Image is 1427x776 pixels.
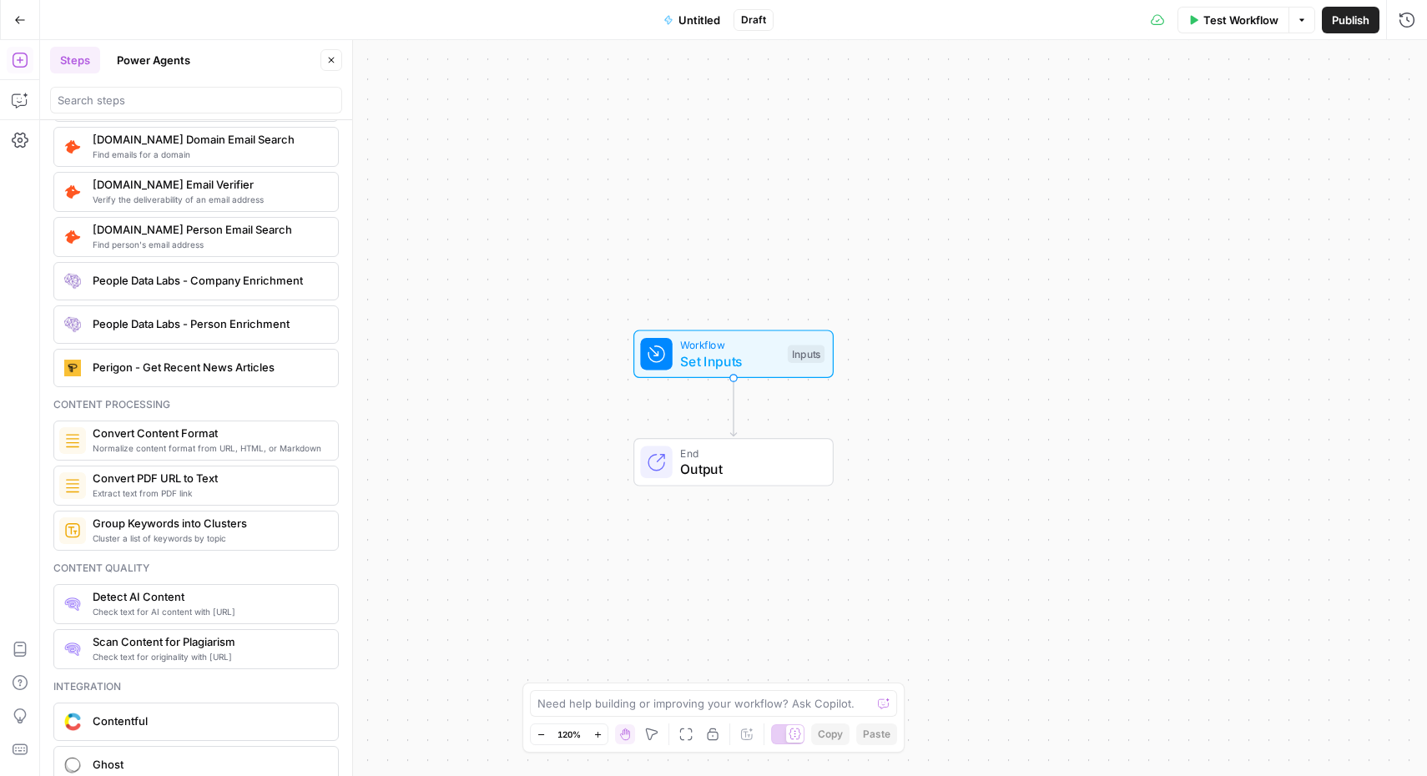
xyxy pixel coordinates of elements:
span: People Data Labs - Person Enrichment [93,315,325,332]
div: Content processing [53,397,339,412]
div: EndOutput [578,438,889,486]
img: ghost-logo-orb.png [64,757,81,773]
span: 120% [557,728,581,741]
span: Untitled [678,12,720,28]
span: [DOMAIN_NAME] Domain Email Search [93,131,325,148]
div: WorkflowSet InputsInputs [578,330,889,378]
span: Output [680,459,816,479]
img: pda2t1ka3kbvydj0uf1ytxpc9563 [64,229,81,245]
span: [DOMAIN_NAME] Person Email Search [93,221,325,238]
img: 8sr9m752o402vsyv5xlmk1fykvzq [64,139,81,155]
img: g05n0ak81hcbx2skfcsf7zupj8nr [64,641,81,658]
button: Untitled [653,7,730,33]
span: Find person's email address [93,238,325,251]
g: Edge from start to end [730,378,736,436]
span: Scan Content for Plagiarism [93,633,325,650]
div: Content quality [53,561,339,576]
span: Copy [818,727,843,742]
span: Contentful [93,713,325,729]
span: People Data Labs - Company Enrichment [93,272,325,289]
img: jle3u2szsrfnwtkz0xrwrcblgop0 [64,360,81,376]
img: 62yuwf1kr9krw125ghy9mteuwaw4 [64,477,81,494]
span: Find emails for a domain [93,148,325,161]
span: Test Workflow [1203,12,1278,28]
img: sdasd.png [64,713,81,730]
span: Ghost [93,756,325,773]
span: Workflow [680,337,779,353]
img: 14hgftugzlhicq6oh3k7w4rc46c1 [64,522,81,539]
img: pldo0csms1a1dhwc6q9p59if9iaj [64,184,81,200]
button: Copy [811,723,850,745]
button: Steps [50,47,100,73]
span: Group Keywords into Clusters [93,515,325,532]
span: Extract text from PDF link [93,486,325,500]
span: Perigon - Get Recent News Articles [93,359,325,375]
span: Check text for AI content with [URL] [93,605,325,618]
span: Cluster a list of keywords by topic [93,532,325,545]
button: Test Workflow [1177,7,1288,33]
span: End [680,445,816,461]
span: Normalize content format from URL, HTML, or Markdown [93,441,325,455]
button: Power Agents [107,47,200,73]
span: [DOMAIN_NAME] Email Verifier [93,176,325,193]
img: lpaqdqy7dn0qih3o8499dt77wl9d [64,273,81,290]
img: 0h7jksvol0o4df2od7a04ivbg1s0 [64,596,81,612]
input: Search steps [58,92,335,108]
span: Verify the deliverability of an email address [93,193,325,206]
span: Check text for originality with [URL] [93,650,325,663]
button: Publish [1322,7,1379,33]
span: Paste [863,727,890,742]
img: o3r9yhbrn24ooq0tey3lueqptmfj [64,432,81,449]
button: Paste [856,723,897,745]
span: Convert Content Format [93,425,325,441]
div: Inputs [788,345,824,363]
img: rmubdrbnbg1gnbpnjb4bpmji9sfb [64,316,81,333]
span: Set Inputs [680,351,779,371]
span: Detect AI Content [93,588,325,605]
span: Draft [741,13,766,28]
div: Integration [53,679,339,694]
span: Publish [1332,12,1369,28]
span: Convert PDF URL to Text [93,470,325,486]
